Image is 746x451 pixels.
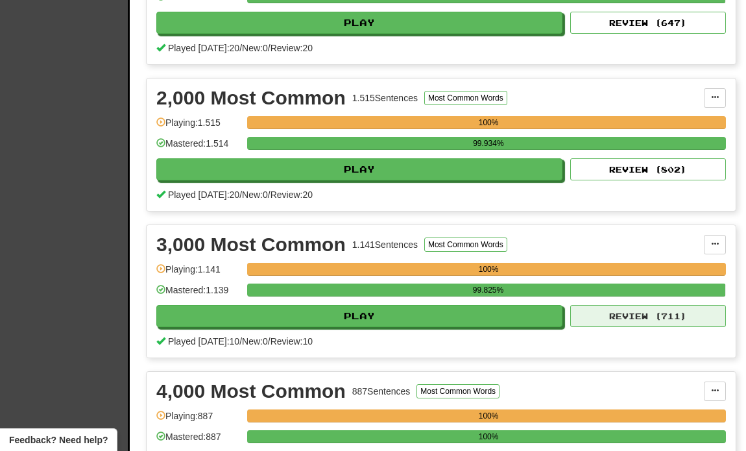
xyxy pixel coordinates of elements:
[416,384,499,398] button: Most Common Words
[156,158,562,180] button: Play
[156,12,562,34] button: Play
[156,305,562,327] button: Play
[268,336,271,347] span: /
[242,43,268,53] span: New: 0
[156,116,241,138] div: Playing: 1.515
[271,43,313,53] span: Review: 20
[570,305,726,327] button: Review (711)
[251,409,726,422] div: 100%
[156,382,346,401] div: 4,000 Most Common
[352,385,411,398] div: 887 Sentences
[168,189,239,200] span: Played [DATE]: 20
[242,189,268,200] span: New: 0
[424,238,507,252] button: Most Common Words
[168,43,239,53] span: Played [DATE]: 20
[251,263,726,276] div: 100%
[156,88,346,108] div: 2,000 Most Common
[251,430,726,443] div: 100%
[239,336,242,347] span: /
[251,137,725,150] div: 99.934%
[9,433,108,446] span: Open feedback widget
[239,189,242,200] span: /
[156,137,241,158] div: Mastered: 1.514
[268,189,271,200] span: /
[271,189,313,200] span: Review: 20
[352,91,418,104] div: 1.515 Sentences
[251,284,725,297] div: 99.825%
[570,158,726,180] button: Review (802)
[168,336,239,347] span: Played [DATE]: 10
[156,235,346,254] div: 3,000 Most Common
[424,91,507,105] button: Most Common Words
[156,284,241,305] div: Mastered: 1.139
[570,12,726,34] button: Review (647)
[268,43,271,53] span: /
[352,238,418,251] div: 1.141 Sentences
[156,263,241,284] div: Playing: 1.141
[239,43,242,53] span: /
[156,409,241,431] div: Playing: 887
[271,336,313,347] span: Review: 10
[251,116,726,129] div: 100%
[242,336,268,347] span: New: 0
